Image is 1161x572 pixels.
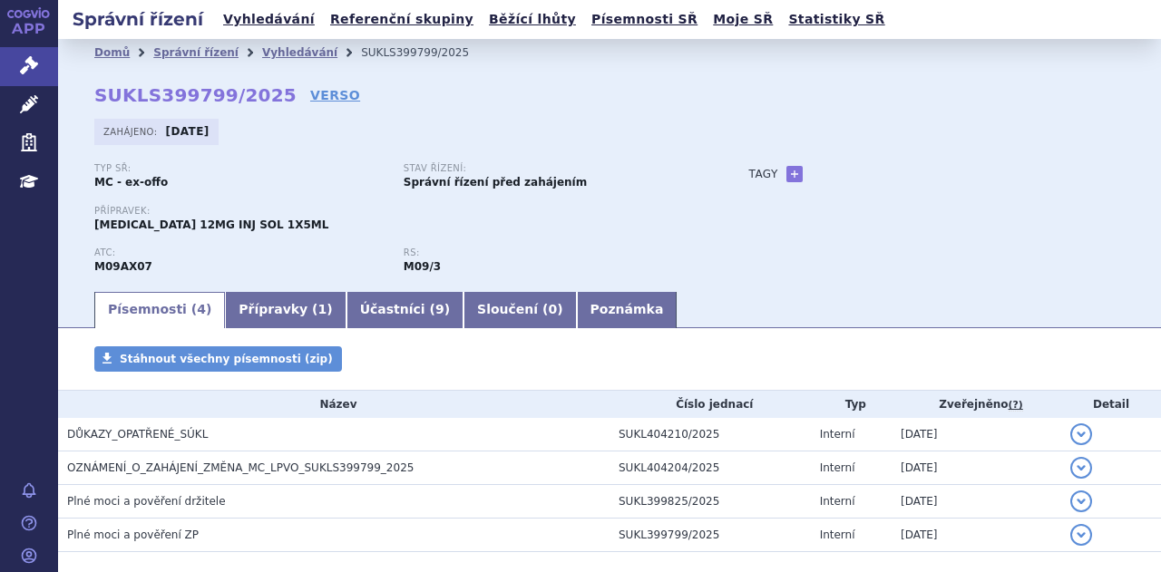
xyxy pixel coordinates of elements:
[404,247,695,258] p: RS:
[786,166,803,182] a: +
[225,292,346,328] a: Přípravky (1)
[1070,423,1092,445] button: detail
[892,418,1061,451] td: [DATE]
[610,391,811,418] th: Číslo jednací
[67,528,199,541] span: Plné moci a pověření ZP
[820,461,855,474] span: Interní
[94,84,297,106] strong: SUKLS399799/2025
[361,39,493,66] li: SUKLS399799/2025
[94,247,385,258] p: ATC:
[892,451,1061,485] td: [DATE]
[67,428,208,441] span: DŮKAZY_OPATŘENÉ_SÚKL
[1070,524,1092,546] button: detail
[58,6,218,32] h2: Správní řízení
[820,495,855,508] span: Interní
[218,7,320,32] a: Vyhledávání
[94,176,168,189] strong: MC - ex-offo
[94,346,342,372] a: Stáhnout všechny písemnosti (zip)
[346,292,463,328] a: Účastníci (9)
[610,418,811,451] td: SUKL404210/2025
[577,292,678,328] a: Poznámka
[58,391,610,418] th: Název
[820,528,855,541] span: Interní
[94,260,152,273] strong: NUSINERSEN
[67,495,226,508] span: Plné moci a pověření držitele
[1070,457,1092,479] button: detail
[435,302,444,316] span: 9
[67,461,414,474] span: OZNÁMENÍ_O_ZAHÁJENÍ_ZMĚNA_MC_LPVO_SUKLS399799_2025
[892,391,1061,418] th: Zveřejněno
[892,519,1061,552] td: [DATE]
[811,391,892,418] th: Typ
[94,163,385,174] p: Typ SŘ:
[610,451,811,485] td: SUKL404204/2025
[707,7,778,32] a: Moje SŘ
[586,7,703,32] a: Písemnosti SŘ
[404,176,587,189] strong: Správní řízení před zahájením
[153,46,239,59] a: Správní řízení
[610,519,811,552] td: SUKL399799/2025
[404,260,441,273] strong: nusinersen
[120,353,333,365] span: Stáhnout všechny písemnosti (zip)
[548,302,557,316] span: 0
[94,46,130,59] a: Domů
[749,163,778,185] h3: Tagy
[318,302,327,316] span: 1
[262,46,337,59] a: Vyhledávání
[310,86,360,104] a: VERSO
[94,292,225,328] a: Písemnosti (4)
[783,7,890,32] a: Statistiky SŘ
[820,428,855,441] span: Interní
[166,125,210,138] strong: [DATE]
[1070,490,1092,512] button: detail
[892,485,1061,519] td: [DATE]
[483,7,581,32] a: Běžící lhůty
[197,302,206,316] span: 4
[404,163,695,174] p: Stav řízení:
[463,292,576,328] a: Sloučení (0)
[1009,399,1023,412] abbr: (?)
[94,206,713,217] p: Přípravek:
[103,124,161,139] span: Zahájeno:
[1061,391,1161,418] th: Detail
[94,218,328,231] span: [MEDICAL_DATA] 12MG INJ SOL 1X5ML
[325,7,479,32] a: Referenční skupiny
[610,485,811,519] td: SUKL399825/2025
